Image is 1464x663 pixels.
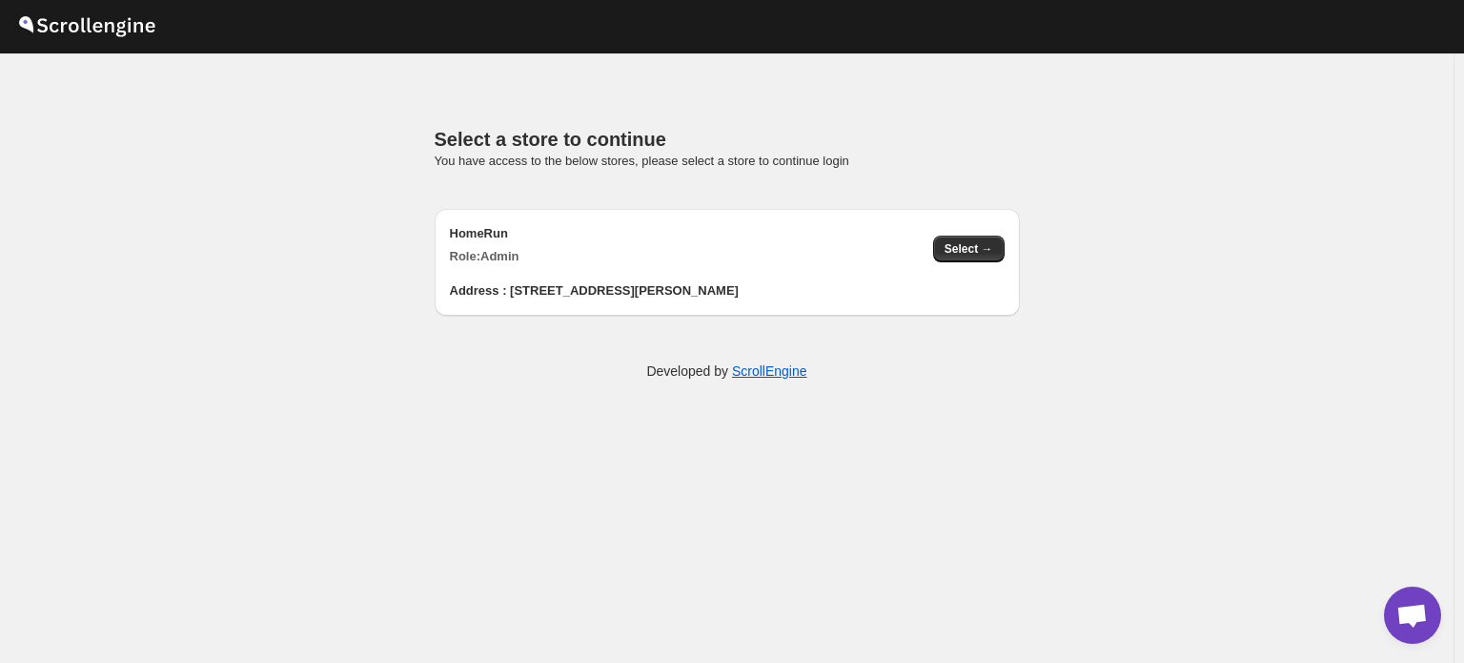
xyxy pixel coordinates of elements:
p: You have access to the below stores, please select a store to continue login [435,152,1020,171]
b: Role: Admin [450,249,519,263]
span: Select a store to continue [435,129,666,150]
span: Select → [945,241,993,257]
p: Developed by [646,362,806,381]
b: Address : [STREET_ADDRESS][PERSON_NAME] [450,283,739,298]
a: ScrollEngine [732,363,807,379]
b: HomeRun [450,226,508,240]
a: Open chat [1384,587,1441,644]
button: Select → [933,236,1005,262]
